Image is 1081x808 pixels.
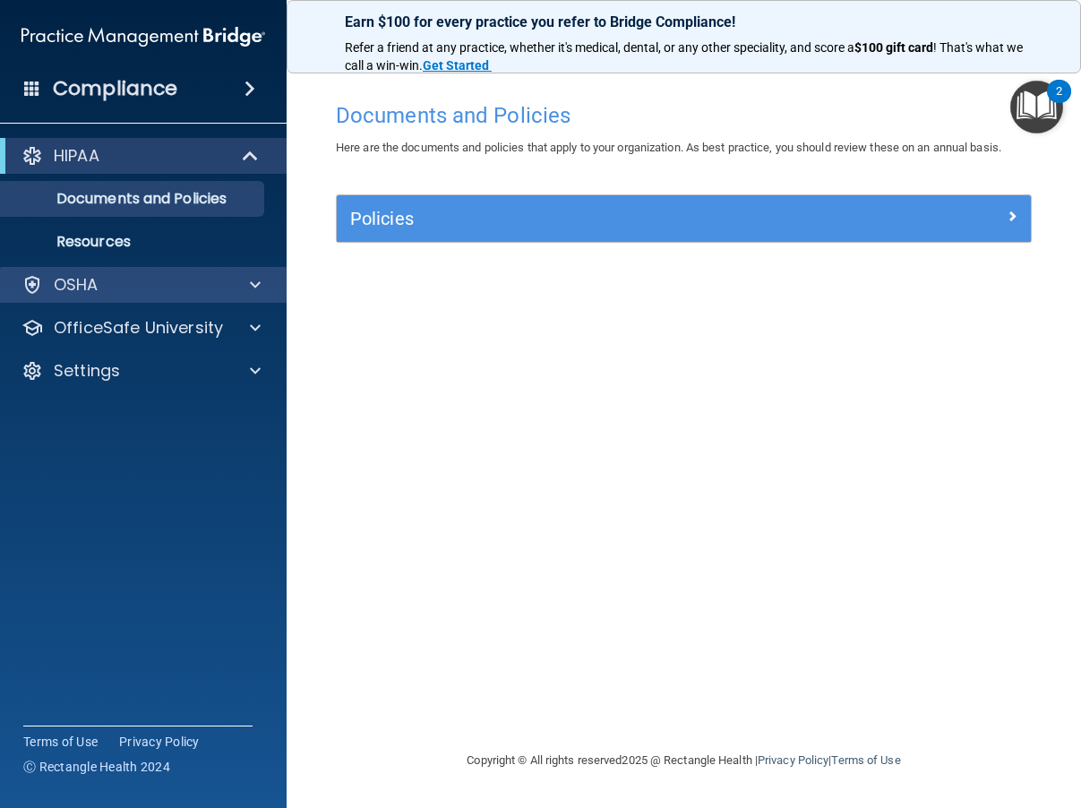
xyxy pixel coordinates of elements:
[12,233,256,251] p: Resources
[23,733,98,751] a: Terms of Use
[21,145,260,167] a: HIPAA
[345,13,1023,30] p: Earn $100 for every practice you refer to Bridge Compliance!
[758,753,828,767] a: Privacy Policy
[12,190,256,208] p: Documents and Policies
[119,733,200,751] a: Privacy Policy
[54,317,223,339] p: OfficeSafe University
[54,360,120,382] p: Settings
[54,274,99,296] p: OSHA
[336,141,1001,154] span: Here are the documents and policies that apply to your organization. As best practice, you should...
[345,40,1025,73] span: ! That's what we call a win-win.
[21,19,265,55] img: PMB logo
[21,317,261,339] a: OfficeSafe University
[357,732,1011,789] div: Copyright © All rights reserved 2025 @ Rectangle Health | |
[423,58,489,73] strong: Get Started
[423,58,492,73] a: Get Started
[23,758,170,776] span: Ⓒ Rectangle Health 2024
[831,753,900,767] a: Terms of Use
[854,40,933,55] strong: $100 gift card
[1056,91,1062,115] div: 2
[336,104,1032,127] h4: Documents and Policies
[21,274,261,296] a: OSHA
[350,204,1017,233] a: Policies
[345,40,854,55] span: Refer a friend at any practice, whether it's medical, dental, or any other speciality, and score a
[53,76,177,101] h4: Compliance
[350,209,844,228] h5: Policies
[21,360,261,382] a: Settings
[1010,81,1063,133] button: Open Resource Center, 2 new notifications
[54,145,99,167] p: HIPAA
